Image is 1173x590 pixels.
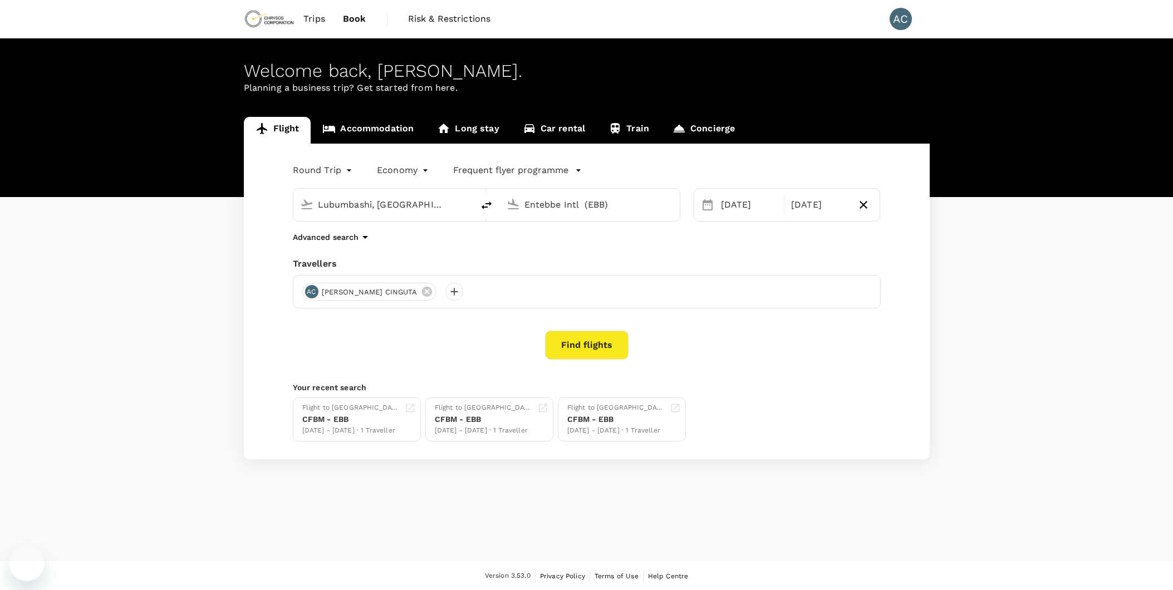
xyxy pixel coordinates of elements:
div: Travellers [293,257,881,271]
a: Privacy Policy [540,570,585,582]
div: Round Trip [293,161,355,179]
a: Long stay [425,117,511,144]
p: Your recent search [293,382,881,393]
button: Frequent flyer programme [453,164,582,177]
input: Depart from [318,196,450,213]
a: Terms of Use [595,570,639,582]
button: delete [473,192,500,219]
a: Train [597,117,661,144]
div: CFBM - EBB [435,414,533,425]
p: Planning a business trip? Get started from here. [244,81,930,95]
div: [DATE] [787,194,852,216]
span: Privacy Policy [540,572,585,580]
div: AC[PERSON_NAME] CINGUTA [302,283,436,301]
a: Concierge [661,117,747,144]
span: Terms of Use [595,572,639,580]
a: Help Centre [648,570,689,582]
span: [PERSON_NAME] CINGUTA [315,287,424,298]
span: Risk & Restrictions [408,12,491,26]
iframe: Button to launch messaging window [9,545,45,581]
button: Open [465,203,468,205]
div: AC [890,8,912,30]
button: Advanced search [293,230,372,244]
a: Car rental [511,117,597,144]
div: CFBM - EBB [302,414,400,425]
div: Economy [377,161,431,179]
button: Open [672,203,674,205]
span: Trips [303,12,325,26]
span: Version 3.53.0 [485,571,531,582]
button: Find flights [545,331,629,360]
div: Flight to [GEOGRAPHIC_DATA] [435,402,533,414]
img: Chrysos Corporation [244,7,295,31]
p: Frequent flyer programme [453,164,568,177]
a: Flight [244,117,311,144]
span: Book [343,12,366,26]
div: [DATE] - [DATE] · 1 Traveller [302,425,400,436]
div: Flight to [GEOGRAPHIC_DATA] [302,402,400,414]
div: Flight to [GEOGRAPHIC_DATA] [567,402,665,414]
div: [DATE] - [DATE] · 1 Traveller [567,425,665,436]
input: Going to [524,196,656,213]
div: [DATE] [716,194,782,216]
div: CFBM - EBB [567,414,665,425]
a: Accommodation [311,117,425,144]
span: Help Centre [648,572,689,580]
div: [DATE] - [DATE] · 1 Traveller [435,425,533,436]
div: Welcome back , [PERSON_NAME] . [244,61,930,81]
div: AC [305,285,318,298]
p: Advanced search [293,232,359,243]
